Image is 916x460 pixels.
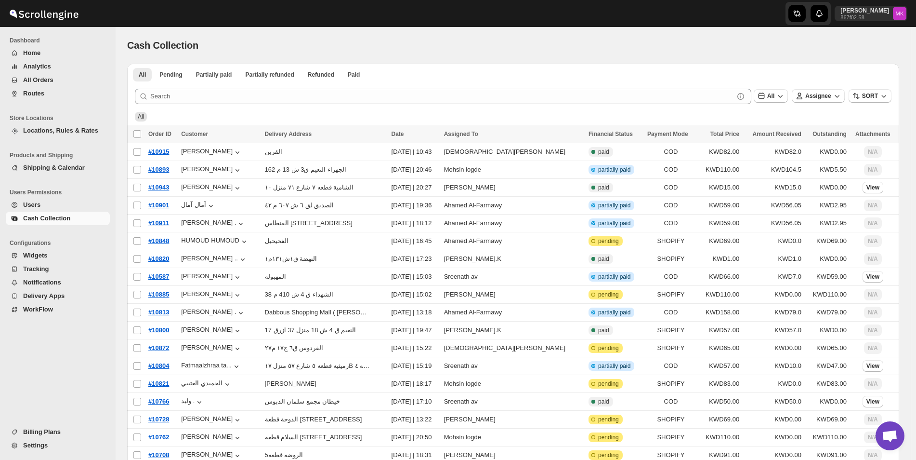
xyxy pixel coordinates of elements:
[753,131,801,137] span: Amount Received
[10,151,111,159] span: Products and Shipping
[792,89,844,103] button: Assignee
[348,71,360,79] span: Paid
[181,308,246,318] button: [PERSON_NAME] .
[265,219,353,227] button: الفنطاس [STREET_ADDRESS]
[598,202,630,209] span: partially paid
[647,218,694,228] span: COD
[148,201,169,210] button: #10901
[148,451,169,459] span: #10708
[23,252,47,259] span: Widgets
[265,309,370,316] div: Dabbous Shopping Mall ( [PERSON_NAME][STREET_ADDRESS]
[598,291,619,298] span: pending
[6,212,110,225] button: Cash Collection
[700,272,739,282] span: KWD66.00
[139,71,146,79] span: All
[265,148,282,155] button: القرين
[840,14,889,20] p: 867f02-58
[6,87,110,100] button: Routes
[181,201,216,211] div: آمال آمال
[148,290,169,299] button: #10885
[23,76,53,83] span: All Orders
[265,291,333,298] div: الشهداء ق 4 ش 410 م 38
[23,215,70,222] span: Cash Collection
[893,7,906,20] span: Mostafa Khalifa
[441,250,586,268] td: [PERSON_NAME].K
[181,255,248,264] button: [PERSON_NAME] ..
[647,272,694,282] span: COD
[181,272,242,282] div: [PERSON_NAME]
[265,380,316,387] button: [PERSON_NAME]
[181,219,246,229] button: [PERSON_NAME] .
[181,165,242,175] button: [PERSON_NAME]
[148,166,169,173] span: #10893
[700,325,739,335] span: KWD57.00
[389,393,441,411] td: [DATE] | 17:10
[862,93,878,99] span: SORT
[265,237,288,244] div: الفحيحيل
[441,429,586,446] td: Mohsin logde
[148,309,169,316] span: #10813
[647,308,694,317] span: COD
[441,304,586,322] td: Ahamed Al-Farmawy
[148,433,169,442] button: #10762
[745,218,801,228] span: KWD56.05
[265,451,303,459] button: الروضه قطعه5
[863,271,883,283] button: View
[840,7,889,14] p: [PERSON_NAME]
[148,308,169,317] button: #10813
[812,131,847,137] span: Outstanding
[745,397,801,406] span: KWD50.0
[700,236,739,246] span: KWD69.00
[265,255,317,262] button: النهضة ق١ش١٣١م١
[754,89,788,103] button: All
[807,218,847,228] span: KWD2.95
[807,183,847,192] span: KWD0.00
[389,322,441,339] td: [DATE] | 19:47
[589,131,633,137] span: Financial Status
[23,306,53,313] span: WorkFlow
[389,179,441,197] td: [DATE] | 20:27
[265,202,334,209] div: الصديق لق ٦ ش ٦٠٧ م ٤٢
[700,254,739,264] span: KWD1.00
[389,161,441,179] td: [DATE] | 20:46
[863,182,883,193] button: View
[181,148,242,157] button: [PERSON_NAME]
[265,362,370,369] button: رميثيه قطعه ٥ شارع ٥٧ منزل ١٧B دور الارضي شقه ٤
[745,290,801,299] span: KWD0.00
[8,1,80,26] img: ScrollEngine
[6,439,110,452] button: Settings
[807,290,847,299] span: KWD110.00
[10,114,111,122] span: Store Locations
[6,289,110,303] button: Delivery Apps
[389,429,441,446] td: [DATE] | 20:50
[181,290,242,300] div: [PERSON_NAME]
[700,147,739,157] span: KWD82.00
[6,198,110,212] button: Users
[807,361,847,371] span: KWD47.00
[181,183,242,193] button: [PERSON_NAME]
[441,322,586,339] td: [PERSON_NAME].K
[23,265,49,272] span: Tracking
[700,308,739,317] span: KWD158.00
[389,286,441,304] td: [DATE] | 15:02
[148,343,169,353] button: #10872
[700,218,739,228] span: KWD59.00
[647,201,694,210] span: COD
[598,380,619,388] span: pending
[148,219,169,227] span: #10911
[745,361,801,371] span: KWD10.0
[745,147,801,157] span: KWD82.0
[441,161,586,179] td: Mohsin logde
[148,131,171,137] span: Order ID
[835,6,907,21] button: User menu
[389,215,441,232] td: [DATE] | 18:12
[181,433,242,443] div: [PERSON_NAME]
[745,272,801,282] span: KWD7.0
[598,148,609,156] span: paid
[745,325,801,335] span: KWD57.0
[700,290,739,299] span: KWD110.00
[10,239,111,247] span: Configurations
[389,357,441,375] td: [DATE] | 15:19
